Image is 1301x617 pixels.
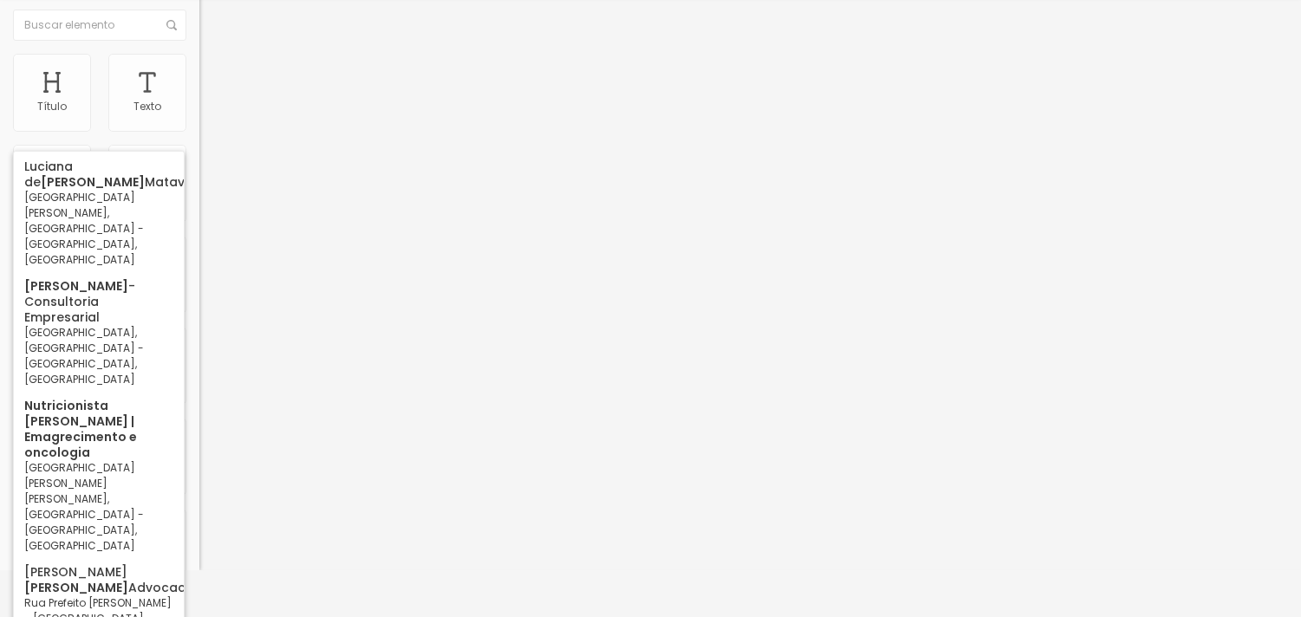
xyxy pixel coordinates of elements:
[13,10,186,41] input: Buscar elemento
[24,277,128,295] font: [PERSON_NAME]
[24,277,135,326] font: - Consultoria Empresarial
[166,20,177,30] img: Ícone
[24,190,144,267] font: [GEOGRAPHIC_DATA][PERSON_NAME], [GEOGRAPHIC_DATA] - [GEOGRAPHIC_DATA], [GEOGRAPHIC_DATA]
[128,579,197,596] font: Advocacia
[24,397,137,461] font: Nutricionista [PERSON_NAME] | Emagrecimento e oncologia
[133,99,161,114] font: Texto
[24,325,144,386] font: [GEOGRAPHIC_DATA], [GEOGRAPHIC_DATA] - [GEOGRAPHIC_DATA], [GEOGRAPHIC_DATA]
[24,460,144,553] font: [GEOGRAPHIC_DATA][PERSON_NAME][PERSON_NAME], [GEOGRAPHIC_DATA] - [GEOGRAPHIC_DATA], [GEOGRAPHIC_D...
[24,563,127,581] font: [PERSON_NAME]
[37,99,67,114] font: Título
[24,158,73,191] font: Luciana de
[24,579,128,596] font: [PERSON_NAME]
[145,173,198,191] font: Mataveli
[41,173,145,191] font: [PERSON_NAME]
